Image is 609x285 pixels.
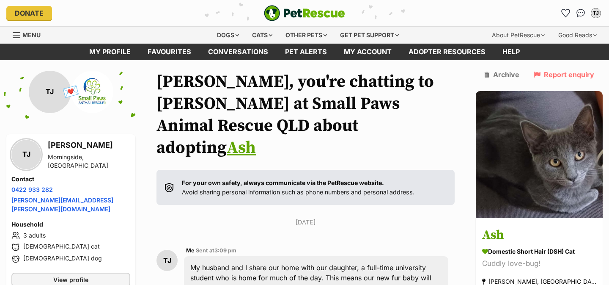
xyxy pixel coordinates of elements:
a: Donate [6,6,52,20]
a: Conversations [574,6,587,20]
a: Archive [484,71,519,78]
div: Domestic Short Hair (DSH) Cat [482,247,596,256]
h3: Ash [482,226,596,245]
h1: [PERSON_NAME], you're chatting to [PERSON_NAME] at Small Paws Animal Rescue QLD about adopting [156,71,455,159]
a: Menu [13,27,47,42]
div: Cats [246,27,278,44]
h3: [PERSON_NAME] [48,139,130,151]
div: TJ [29,71,71,113]
div: Cuddly love-bug! [482,258,596,269]
li: [DEMOGRAPHIC_DATA] dog [11,254,130,264]
strong: For your own safety, always communicate via the PetRescue website. [182,179,384,186]
div: Good Reads [552,27,603,44]
div: TJ [592,9,600,17]
a: PetRescue [264,5,345,21]
span: Me [186,247,195,254]
button: My account [589,6,603,20]
li: [DEMOGRAPHIC_DATA] cat [11,242,130,252]
a: [PERSON_NAME][EMAIL_ADDRESS][PERSON_NAME][DOMAIN_NAME] [11,196,113,213]
span: 💌 [61,83,80,101]
div: TJ [156,250,178,271]
a: conversations [200,44,277,60]
div: TJ [11,140,41,169]
a: Favourites [139,44,200,60]
p: Avoid sharing personal information such as phone numbers and personal address. [182,178,414,196]
p: [DATE] [156,218,455,227]
a: Favourites [559,6,572,20]
h4: Contact [11,175,130,183]
img: logo-e224e6f780fb5917bec1dbf3a21bbac754714ae5b6737aabdf751b685950b380.svg [264,5,345,21]
img: Small Paws Animal Rescue QLD profile pic [71,71,113,113]
a: 0422 933 282 [11,186,53,193]
span: 3:09 pm [214,247,236,254]
a: Adopter resources [400,44,494,60]
span: View profile [53,275,88,284]
div: Get pet support [334,27,405,44]
div: Morningside, [GEOGRAPHIC_DATA] [48,153,130,170]
a: Pet alerts [277,44,335,60]
h4: Household [11,220,130,229]
div: About PetRescue [486,27,551,44]
div: Dogs [211,27,245,44]
li: 3 adults [11,230,130,241]
div: Other pets [280,27,333,44]
span: Sent at [196,247,236,254]
ul: Account quick links [559,6,603,20]
a: Ash [227,137,256,158]
img: Ash [476,91,603,218]
img: chat-41dd97257d64d25036548639549fe6c8038ab92f7586957e7f3b1b290dea8141.svg [576,9,585,17]
span: Menu [22,31,41,39]
a: My profile [81,44,139,60]
a: My account [335,44,400,60]
a: Help [494,44,528,60]
a: Report enquiry [534,71,594,78]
